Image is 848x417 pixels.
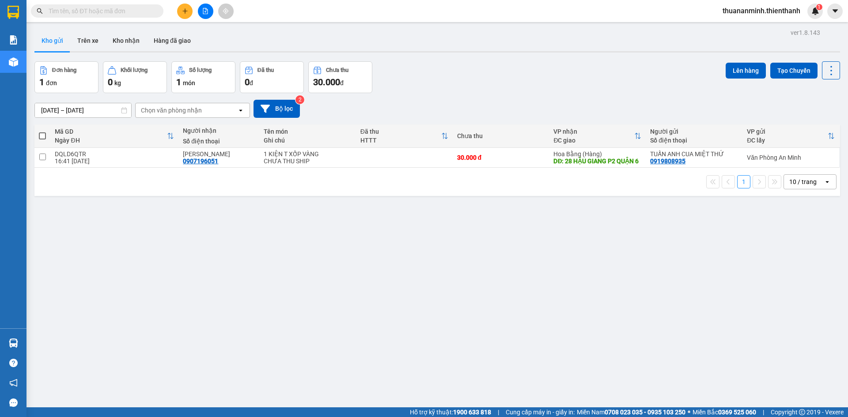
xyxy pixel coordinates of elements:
th: Toggle SortBy [50,124,178,148]
span: món [183,79,195,86]
span: kg [114,79,121,86]
div: Chưa thu [326,67,348,73]
div: DQLD6QTR [55,150,174,158]
span: question-circle [9,359,18,367]
div: 30.000 đ [457,154,545,161]
div: 1 KIỆN T XỐP VÀNG [264,150,352,158]
img: warehouse-icon [9,57,18,67]
span: file-add [202,8,208,14]
div: Ghi chú [264,137,352,144]
div: HTTT [360,137,441,144]
button: Kho nhận [106,30,147,51]
strong: 1900 633 818 [453,409,491,416]
div: Mã GD [55,128,167,135]
img: icon-new-feature [811,7,819,15]
div: Đã thu [360,128,441,135]
span: 30.000 [313,77,340,87]
div: Đã thu [257,67,274,73]
svg: open [237,107,244,114]
div: MINH KHÔI [183,150,254,158]
span: 0 [245,77,250,87]
span: notification [9,379,18,387]
span: thuananminh.thienthanh [715,5,807,16]
span: | [763,407,764,417]
div: 0919808935 [650,158,685,165]
span: plus [182,8,188,14]
span: search [37,8,43,14]
button: Số lượng1món [171,61,235,93]
button: Bộ lọc [254,100,300,118]
div: TUẤN ANH CUA MIỆT THỨ [650,150,738,158]
div: Hoa Bằng (Hàng) [553,150,641,158]
span: ⚪️ [688,410,690,414]
button: file-add [198,4,213,19]
img: solution-icon [9,35,18,45]
button: Kho gửi [34,30,70,51]
span: Miền Bắc [693,407,756,417]
button: aim [218,4,234,19]
div: DĐ: 28 HẬU GIANG P2 QUẬN 6 [553,158,641,165]
div: VP nhận [553,128,634,135]
div: Khối lượng [121,67,148,73]
img: warehouse-icon [9,338,18,348]
span: | [498,407,499,417]
span: 0 [108,77,113,87]
span: aim [223,8,229,14]
div: 10 / trang [789,177,817,186]
button: caret-down [827,4,843,19]
span: copyright [799,409,805,415]
div: ĐC lấy [747,137,828,144]
div: Tên món [264,128,352,135]
span: Hỗ trợ kỹ thuật: [410,407,491,417]
th: Toggle SortBy [356,124,453,148]
strong: 0708 023 035 - 0935 103 250 [605,409,685,416]
th: Toggle SortBy [549,124,646,148]
button: Đơn hàng1đơn [34,61,98,93]
span: đơn [46,79,57,86]
input: Select a date range. [35,103,131,117]
div: Đơn hàng [52,67,76,73]
strong: 0369 525 060 [718,409,756,416]
div: Chọn văn phòng nhận [141,106,202,115]
button: Khối lượng0kg [103,61,167,93]
div: Số lượng [189,67,212,73]
th: Toggle SortBy [742,124,839,148]
button: 1 [737,175,750,188]
span: caret-down [831,7,839,15]
div: Số điện thoại [650,137,738,144]
span: 1 [818,4,821,10]
span: Cung cấp máy in - giấy in: [506,407,575,417]
div: Văn Phòng An Minh [747,154,835,161]
input: Tìm tên, số ĐT hoặc mã đơn [49,6,153,16]
div: Chưa thu [457,132,545,139]
div: VP gửi [747,128,828,135]
sup: 1 [816,4,822,10]
div: 0907196051 [183,158,218,165]
div: Người gửi [650,128,738,135]
button: Chưa thu30.000đ [308,61,372,93]
span: Miền Nam [577,407,685,417]
span: message [9,398,18,407]
div: Số điện thoại [183,138,254,145]
div: 16:41 [DATE] [55,158,174,165]
button: Tạo Chuyến [770,63,818,79]
span: 1 [39,77,44,87]
svg: open [824,178,831,185]
button: Đã thu0đ [240,61,304,93]
button: Lên hàng [726,63,766,79]
span: đ [340,79,344,86]
img: logo-vxr [8,6,19,19]
span: 1 [176,77,181,87]
button: plus [177,4,193,19]
div: ver 1.8.143 [791,28,820,38]
span: đ [250,79,253,86]
div: ĐC giao [553,137,634,144]
button: Hàng đã giao [147,30,198,51]
button: Trên xe [70,30,106,51]
sup: 2 [295,95,304,104]
div: Người nhận [183,127,254,134]
div: CHƯA THU SHIP [264,158,352,165]
div: Ngày ĐH [55,137,167,144]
